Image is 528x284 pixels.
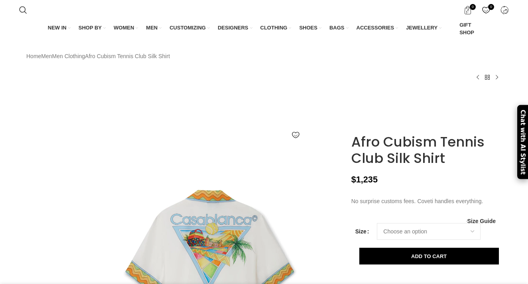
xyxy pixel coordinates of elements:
[79,24,102,31] span: SHOP BY
[470,4,476,10] span: 0
[169,24,206,31] span: CUSTOMIZING
[218,24,248,31] span: DESIGNERS
[357,24,394,31] span: ACCESSORIES
[359,248,499,264] button: Add to cart
[357,20,398,36] a: ACCESSORIES
[48,20,71,36] a: NEW IN
[79,20,106,36] a: SHOP BY
[169,20,210,36] a: CUSTOMIZING
[260,20,292,36] a: CLOTHING
[449,25,457,33] img: GiftBag
[351,134,502,166] h1: Afro Cubism Tennis Club Silk Shirt
[24,144,73,190] img: mens dress shirts
[15,20,513,38] div: Main navigation
[406,20,441,36] a: JEWELLERY
[26,52,41,61] a: Home
[85,52,170,61] span: Afro Cubism Tennis Club Silk Shirt
[478,2,495,18] div: My Wishlist
[459,22,480,36] span: GIFT SHOP
[299,20,321,36] a: SHOES
[15,2,31,18] a: Search
[146,20,162,36] a: MEN
[351,174,356,184] span: $
[351,174,378,184] bdi: 1,235
[146,24,158,31] span: MEN
[26,52,170,61] nav: Breadcrumb
[48,24,67,31] span: NEW IN
[406,24,437,31] span: JEWELLERY
[351,197,502,206] p: No surprise customs fees. Coveti handles everything.
[24,194,73,241] img: mens dress shirts
[460,2,476,18] a: 0
[449,20,480,38] a: GIFT SHOP
[351,94,387,130] img: Casablanca
[218,20,252,36] a: DESIGNERS
[329,24,345,31] span: BAGS
[260,24,288,31] span: CLOTHING
[473,72,483,82] a: Previous product
[492,72,502,82] a: Next product
[355,227,369,236] label: Size
[114,24,134,31] span: WOMEN
[299,24,317,31] span: SHOES
[478,2,495,18] a: 0
[41,52,52,61] a: Men
[52,52,85,61] a: Men Clothing
[329,20,349,36] a: BAGS
[114,20,138,36] a: WOMEN
[488,4,494,10] span: 0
